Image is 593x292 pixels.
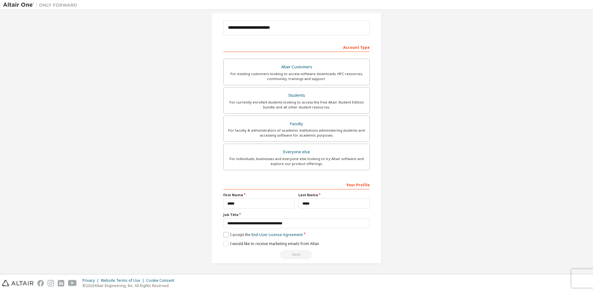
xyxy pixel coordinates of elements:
div: Everyone else [227,148,366,156]
p: © 2025 Altair Engineering, Inc. All Rights Reserved. [82,283,178,288]
label: First Name [223,193,295,197]
div: Website Terms of Use [101,278,146,283]
img: linkedin.svg [58,280,64,286]
div: Altair Customers [227,63,366,71]
img: instagram.svg [48,280,54,286]
div: Account Type [223,42,370,52]
a: End-User License Agreement [251,232,303,237]
div: Faculty [227,120,366,128]
div: For existing customers looking to access software downloads, HPC resources, community, trainings ... [227,71,366,81]
div: Cookie Consent [146,278,178,283]
div: Read and acccept EULA to continue [223,250,370,259]
div: Your Profile [223,180,370,189]
div: Students [227,91,366,100]
label: I would like to receive marketing emails from Altair [223,241,319,246]
div: For individuals, businesses and everyone else looking to try Altair software and explore our prod... [227,156,366,166]
img: youtube.svg [68,280,77,286]
label: Last Name [298,193,370,197]
img: Altair One [3,2,80,8]
img: altair_logo.svg [2,280,34,286]
label: Job Title [223,212,370,217]
div: For faculty & administrators of academic institutions administering students and accessing softwa... [227,128,366,138]
label: I accept the [223,232,303,237]
div: Privacy [82,278,101,283]
div: For currently enrolled students looking to access the free Altair Student Edition bundle and all ... [227,100,366,110]
img: facebook.svg [37,280,44,286]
